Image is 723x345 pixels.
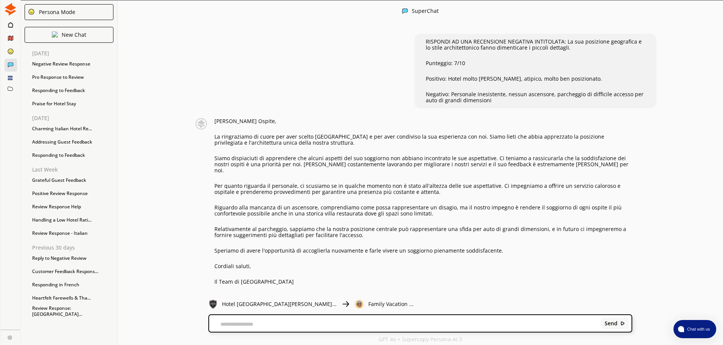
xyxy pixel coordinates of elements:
div: Review Response: Great St... [28,319,117,330]
div: SuperChat [412,8,439,15]
div: Heartfelt Farewells & Tha... [28,292,117,304]
div: Grateful Guest Feedback [28,175,117,186]
p: Per quanto riguarda il personale, ci scusiamo se in qualche momento non è stato all'altezza delle... [214,183,632,195]
img: Close [28,8,35,15]
p: Hotel [GEOGRAPHIC_DATA][PERSON_NAME]... [222,301,337,307]
img: Close [402,8,408,14]
div: Customer Feedback Respons... [28,266,117,277]
p: Previous 30 days [32,245,117,251]
img: Close [341,300,350,309]
div: Responding to Feedback [28,150,117,161]
div: Responding to Feedback [28,85,117,96]
p: GPT 4o + Supercopy Persona-AI 3 [379,336,462,342]
a: Close [1,330,20,343]
img: Close [355,300,364,309]
div: Review Response Help [28,201,117,212]
p: Family Vacation ... [368,301,414,307]
div: Responding in French [28,279,117,290]
p: Positivo: Hotel molto [PERSON_NAME], atipico, molto ben posizionato. [426,76,645,82]
p: [DATE] [32,50,117,56]
p: Negativo: Personale inesistente, nessun ascensore, parcheggio di difficile accesso per auto di gr... [426,91,645,103]
p: [PERSON_NAME] Ospite, [214,118,632,124]
p: [DATE] [32,115,117,121]
p: Relativamente al parcheggio, sappiamo che la nostra posizione centrale può rappresentare una sfid... [214,226,632,238]
img: Close [8,335,12,340]
p: Cordiali saluti, [214,263,632,269]
p: RISPONDI AD UNA RECENSIONE NEGATIVA INTITOLATA: La sua posizione geografica e lo stile architetto... [426,39,645,51]
div: Reply to Negative Review [28,253,117,264]
div: Persona Mode [36,9,75,15]
b: Send [605,320,617,326]
div: Pro Response to Review [28,72,117,83]
div: Review Response: [GEOGRAPHIC_DATA]... [28,306,117,317]
p: Last Week [32,167,117,173]
div: Addressing Guest Feedback [28,136,117,148]
p: Il Team di [GEOGRAPHIC_DATA] [214,279,632,285]
img: Close [192,118,211,130]
div: Positive Review Response [28,188,117,199]
img: Close [620,321,625,326]
button: atlas-launcher [673,320,716,338]
p: Speriamo di avere l'opportunità di accoglierla nuovamente e farle vivere un soggiorno pienamente ... [214,248,632,254]
div: Handling a Low Hotel Rati... [28,214,117,226]
img: Close [4,3,17,16]
p: New Chat [62,32,86,38]
p: Siamo dispiaciuti di apprendere che alcuni aspetti del suo soggiorno non abbiano incontrato le su... [214,155,632,173]
div: Negative Review Response [28,58,117,70]
div: Charming Italian Hotel Re... [28,123,117,134]
div: Praise for Hotel Stay [28,98,117,109]
img: Close [208,300,217,309]
p: Riguardo alla mancanza di un ascensore, comprendiamo come possa rappresentare un disagio, ma il n... [214,205,632,217]
p: La ringraziamo di cuore per aver scelto [GEOGRAPHIC_DATA] e per aver condiviso la sua esperienza ... [214,134,632,146]
span: Chat with us [684,326,712,332]
p: Punteggio: 7/10 [426,60,645,66]
img: Close [52,31,58,37]
div: Review Response - Italian [28,228,117,239]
